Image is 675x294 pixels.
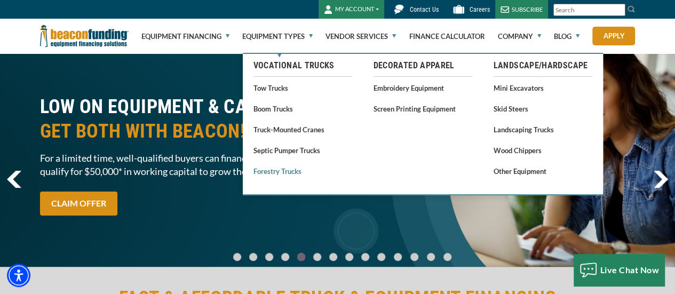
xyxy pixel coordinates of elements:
[40,94,331,144] h2: LOW ON EQUIPMENT & CASH?
[253,81,352,94] a: Tow Trucks
[470,6,490,13] span: Careers
[553,4,625,16] input: Search
[653,171,668,188] a: next
[408,252,421,261] a: Go To Slide 11
[375,252,388,261] a: Go To Slide 9
[494,144,592,157] a: Wood Chippers
[554,19,579,53] a: Blog
[263,252,276,261] a: Go To Slide 2
[409,19,485,53] a: Finance Calculator
[253,164,352,178] a: Forestry Trucks
[359,252,372,261] a: Go To Slide 8
[574,254,665,286] button: Live Chat Now
[231,252,244,261] a: Go To Slide 0
[7,264,30,287] div: Accessibility Menu
[494,164,592,178] a: Other Equipment
[325,19,396,53] a: Vendor Services
[343,252,356,261] a: Go To Slide 7
[242,19,313,53] a: Equipment Types
[374,81,472,94] a: Embroidery Equipment
[141,19,229,53] a: Equipment Financing
[391,252,404,261] a: Go To Slide 10
[494,123,592,136] a: Landscaping Trucks
[441,252,454,261] a: Go To Slide 13
[327,252,340,261] a: Go To Slide 6
[40,152,331,178] span: For a limited time, well-qualified buyers can finance equipment and qualify for $50,000* in worki...
[424,252,438,261] a: Go To Slide 12
[279,252,292,261] a: Go To Slide 3
[494,102,592,115] a: Skid Steers
[410,6,439,13] span: Contact Us
[253,102,352,115] a: Boom Trucks
[374,59,472,72] a: Decorated Apparel
[374,102,472,115] a: Screen Printing Equipment
[614,6,623,14] a: Clear search text
[494,81,592,94] a: Mini Excavators
[653,171,668,188] img: Right Navigator
[627,5,636,13] img: Search
[253,123,352,136] a: Truck-Mounted Cranes
[247,252,260,261] a: Go To Slide 1
[498,19,541,53] a: Company
[311,252,324,261] a: Go To Slide 5
[40,19,129,53] img: Beacon Funding Corporation logo
[7,171,21,188] a: previous
[295,252,308,261] a: Go To Slide 4
[7,171,21,188] img: Left Navigator
[592,27,635,45] a: Apply
[40,119,331,144] span: GET BOTH WITH BEACON!
[494,59,592,72] a: Landscape/Hardscape
[600,265,660,275] span: Live Chat Now
[40,192,117,216] a: CLAIM OFFER
[253,59,352,72] a: Vocational Trucks
[253,144,352,157] a: Septic Pumper Trucks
